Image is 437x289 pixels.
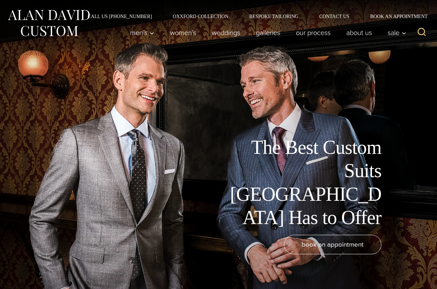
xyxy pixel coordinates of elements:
[77,14,430,19] nav: Secondary Navigation
[284,235,381,254] a: book an appointment
[388,29,406,36] span: Sale
[77,14,162,19] a: Call Us [PHONE_NUMBER]
[413,24,430,41] button: View Search Form
[7,8,90,39] img: Alan David Custom
[339,26,380,40] a: About Us
[360,14,430,19] a: Book an Appointment
[309,14,360,19] a: Contact Us
[239,14,309,19] a: Bespoke Tailoring
[162,14,239,19] a: Oxxford Collection
[302,239,364,249] span: book an appointment
[204,26,248,40] a: weddings
[248,26,288,40] a: Galleries
[225,136,381,229] h1: The Best Custom Suits [GEOGRAPHIC_DATA] Has to Offer
[162,26,204,40] a: Women’s
[130,29,154,36] span: Men’s
[288,26,339,40] a: Our Process
[122,26,410,40] nav: Primary Navigation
